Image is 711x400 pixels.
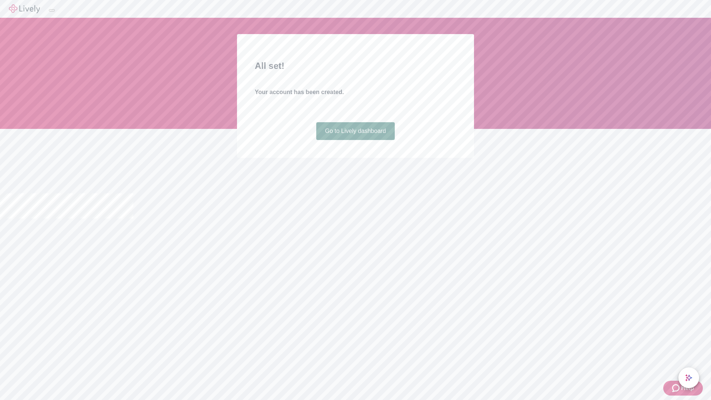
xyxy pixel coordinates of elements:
[255,88,456,97] h4: Your account has been created.
[316,122,395,140] a: Go to Lively dashboard
[255,59,456,73] h2: All set!
[685,374,692,381] svg: Lively AI Assistant
[663,381,703,396] button: Zendesk support iconHelp
[672,384,681,393] svg: Zendesk support icon
[678,367,699,388] button: chat
[9,4,40,13] img: Lively
[681,384,694,393] span: Help
[49,9,55,11] button: Log out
